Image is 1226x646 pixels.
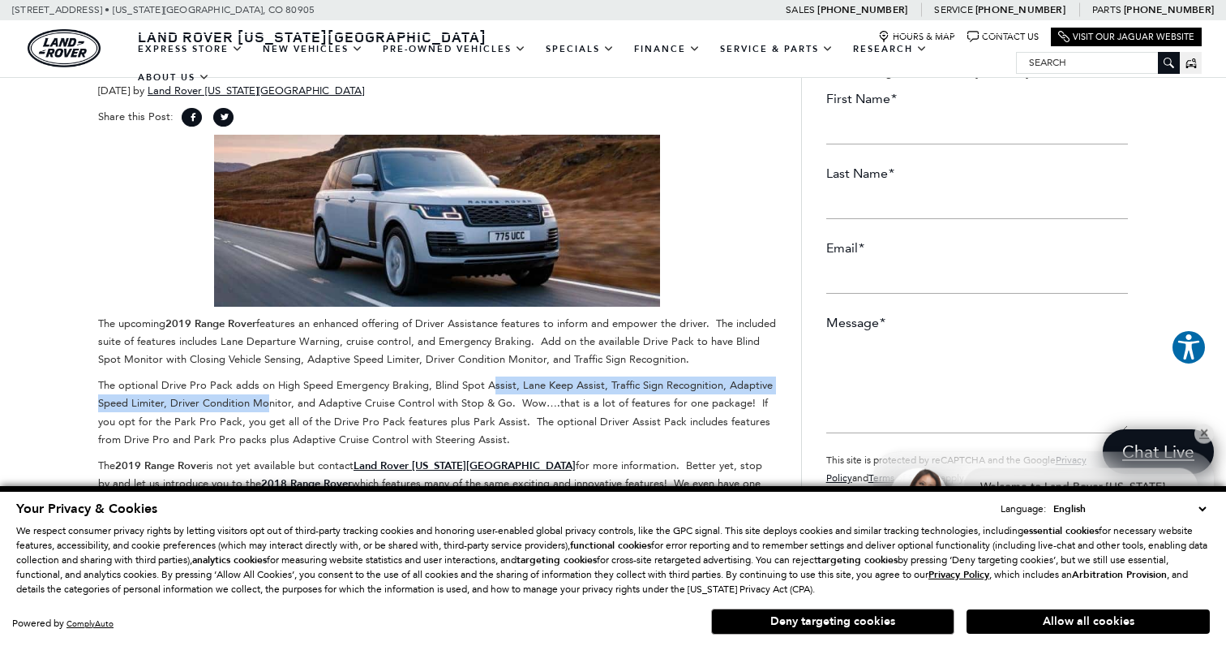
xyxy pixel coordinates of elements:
input: Email* [826,261,1128,294]
button: Deny targeting cookies [711,609,954,635]
span: [DATE] [98,84,130,97]
a: 2018 Range Rover [261,477,352,489]
label: Message [826,314,885,332]
img: Land Rover [28,29,101,67]
a: Visit Our Jaguar Website [1058,31,1194,43]
label: Last Name [826,165,894,183]
strong: 2019 Range Rover [115,459,206,473]
a: [PHONE_NUMBER] [1124,3,1214,16]
strong: targeting cookies [817,553,898,566]
strong: targeting cookies [517,553,597,566]
a: Land Rover [US_STATE][GEOGRAPHIC_DATA] [354,459,576,472]
textarea: Message* [826,336,1128,433]
input: Enter your message [889,377,1168,413]
span: Your Privacy & Cookies [16,500,157,518]
img: Agent profile photo [889,282,948,340]
input: Last Name* [826,187,1128,219]
u: Privacy Policy [928,568,989,581]
span: Service [934,4,972,15]
div: Welcome to Land Rover [US_STATE][GEOGRAPHIC_DATA], we are excited to meet you! Please tell us how... [964,282,1198,361]
span: Land Rover [US_STATE][GEOGRAPHIC_DATA] [138,27,487,46]
div: Powered by [12,618,114,629]
a: Chat Live [1103,429,1214,474]
strong: Land Rover [US_STATE][GEOGRAPHIC_DATA] [354,459,576,473]
a: land-rover [28,29,101,67]
a: [STREET_ADDRESS] • [US_STATE][GEOGRAPHIC_DATA], CO 80905 [12,4,315,15]
a: Specials [536,35,624,63]
strong: functional cookies [570,539,651,552]
div: Language: [1001,504,1046,514]
a: Hours & Map [878,31,955,43]
a: About Us [128,63,220,92]
input: Search [1017,53,1179,72]
img: 2019 Range Rover features impressive selection of Driver Assistance Technology [214,135,660,307]
nav: Main Navigation [128,35,1016,92]
small: This site is protected by reCAPTCHA and the Google and apply. [826,454,1087,484]
form: Contact Us [826,20,1128,534]
a: Terms of Service [868,472,941,484]
span: Sales [786,4,815,15]
a: Contact Us [967,31,1039,43]
strong: essential cookies [1023,524,1099,537]
input: First Name* [826,112,1128,144]
strong: 2019 Range Rover [165,317,256,331]
a: Submit [1168,377,1198,413]
a: Finance [624,35,710,63]
span: Chat Live [1114,441,1202,463]
select: Language Select [1049,501,1210,517]
p: We respect consumer privacy rights by letting visitors opt out of third-party tracking cookies an... [16,523,1210,596]
a: Pre-Owned Vehicles [373,35,536,63]
span: Parts [1092,4,1121,15]
label: Email [826,239,864,257]
strong: analytics cookies [192,553,267,566]
a: Research [843,35,937,63]
a: ComplyAuto [66,618,114,629]
strong: 2018 Range Rover [261,476,352,491]
a: EXPRESS STORE [128,35,253,63]
label: First Name [826,90,897,108]
a: [PHONE_NUMBER] [817,3,907,16]
a: Service & Parts [710,35,843,63]
div: Share this Post: [98,108,777,135]
a: [PHONE_NUMBER] [975,3,1065,16]
p: The is not yet available but contact for more information. Better yet, stop by and let us introdu... [98,457,777,510]
p: The optional Drive Pro Pack adds on High Speed Emergency Braking, Blind Spot Assist, Lane Keep As... [98,377,777,448]
strong: Arbitration Provision [1072,568,1167,581]
a: New Vehicles [253,35,373,63]
a: Land Rover [US_STATE][GEOGRAPHIC_DATA] [128,27,496,46]
p: The upcoming features an enhanced offering of Driver Assistance features to inform and empower th... [98,315,777,368]
button: Allow all cookies [967,609,1210,634]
